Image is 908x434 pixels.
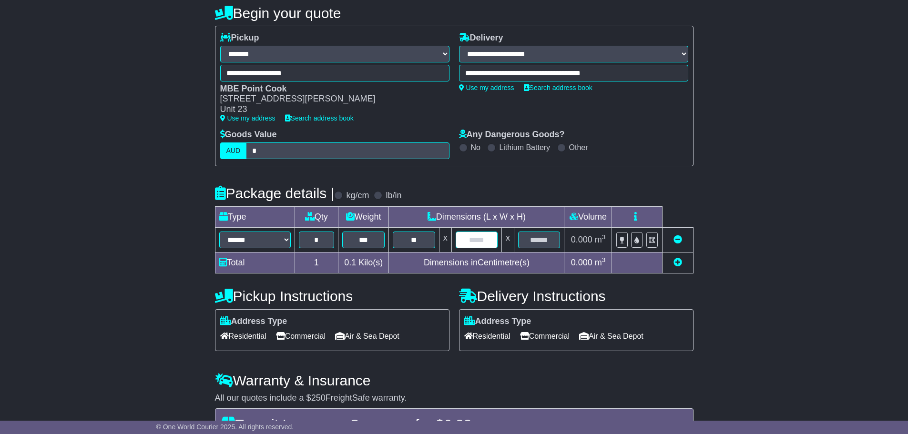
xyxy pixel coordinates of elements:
[346,191,369,201] label: kg/cm
[156,423,294,431] span: © One World Courier 2025. All rights reserved.
[499,143,550,152] label: Lithium Battery
[444,416,471,432] span: 6.83
[595,235,606,244] span: m
[595,258,606,267] span: m
[220,316,287,327] label: Address Type
[564,206,612,227] td: Volume
[215,252,295,273] td: Total
[602,256,606,263] sup: 3
[220,114,275,122] a: Use my address
[571,258,592,267] span: 0.000
[220,84,440,94] div: MBE Point Cook
[295,206,338,227] td: Qty
[215,373,694,388] h4: Warranty & Insurance
[215,185,335,201] h4: Package details |
[673,258,682,267] a: Add new item
[569,143,588,152] label: Other
[221,416,687,432] h4: Transit Insurance Coverage for $
[439,227,451,252] td: x
[464,316,531,327] label: Address Type
[338,252,389,273] td: Kilo(s)
[459,33,503,43] label: Delivery
[338,206,389,227] td: Weight
[673,235,682,244] a: Remove this item
[389,252,564,273] td: Dimensions in Centimetre(s)
[602,233,606,241] sup: 3
[215,5,694,21] h4: Begin your quote
[220,33,259,43] label: Pickup
[220,329,266,343] span: Residential
[386,191,401,201] label: lb/in
[335,329,399,343] span: Air & Sea Depot
[276,329,326,343] span: Commercial
[459,84,514,91] a: Use my address
[471,143,480,152] label: No
[295,252,338,273] td: 1
[571,235,592,244] span: 0.000
[464,329,510,343] span: Residential
[502,227,514,252] td: x
[344,258,356,267] span: 0.1
[215,288,449,304] h4: Pickup Instructions
[579,329,643,343] span: Air & Sea Depot
[459,288,694,304] h4: Delivery Instructions
[520,329,570,343] span: Commercial
[459,130,565,140] label: Any Dangerous Goods?
[311,393,326,403] span: 250
[389,206,564,227] td: Dimensions (L x W x H)
[285,114,354,122] a: Search address book
[220,142,247,159] label: AUD
[220,130,277,140] label: Goods Value
[215,206,295,227] td: Type
[220,94,440,104] div: [STREET_ADDRESS][PERSON_NAME]
[220,104,440,115] div: Unit 23
[524,84,592,91] a: Search address book
[215,393,694,404] div: All our quotes include a $ FreightSafe warranty.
